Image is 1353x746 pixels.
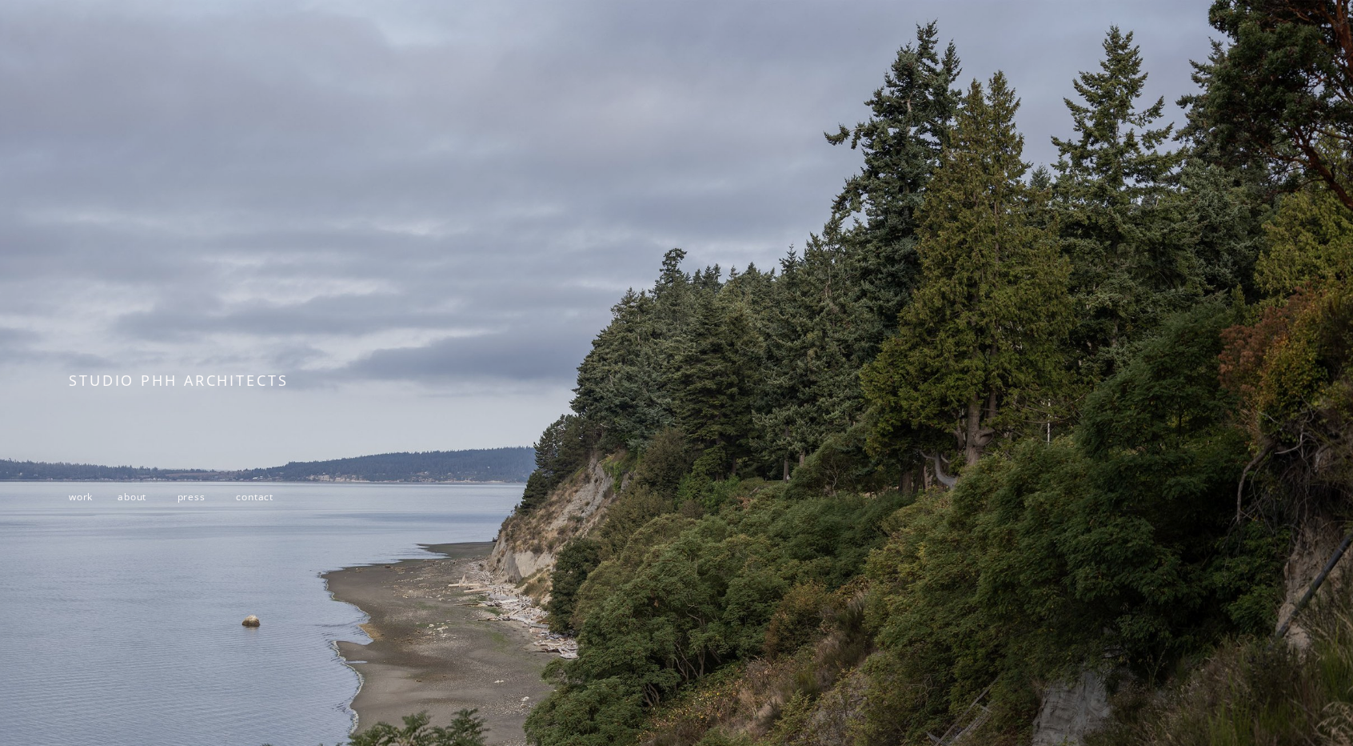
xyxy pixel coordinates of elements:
a: press [178,490,206,503]
a: contact [236,490,273,503]
a: work [69,490,93,503]
a: about [118,490,146,503]
span: STUDIO PHH ARCHITECTS [69,371,289,390]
